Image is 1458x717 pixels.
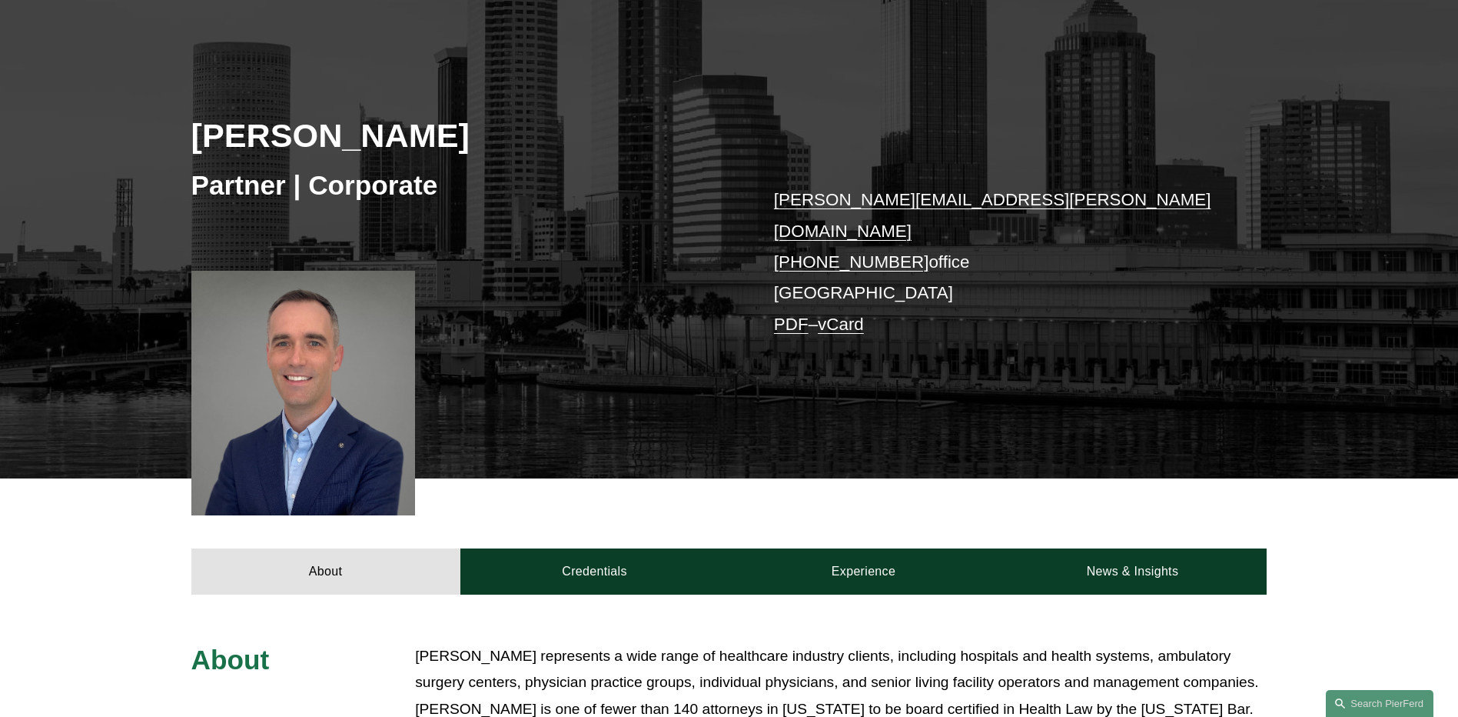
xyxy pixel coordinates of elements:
span: About [191,645,270,675]
a: [PHONE_NUMBER] [774,252,929,272]
a: Experience [729,549,998,595]
a: [PERSON_NAME][EMAIL_ADDRESS][PERSON_NAME][DOMAIN_NAME] [774,190,1211,240]
a: News & Insights [998,549,1267,595]
a: Credentials [460,549,729,595]
h2: [PERSON_NAME] [191,115,729,155]
a: PDF [774,315,809,334]
a: About [191,549,460,595]
a: Search this site [1326,690,1433,717]
a: vCard [818,315,864,334]
p: office [GEOGRAPHIC_DATA] – [774,185,1222,340]
h3: Partner | Corporate [191,168,729,202]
